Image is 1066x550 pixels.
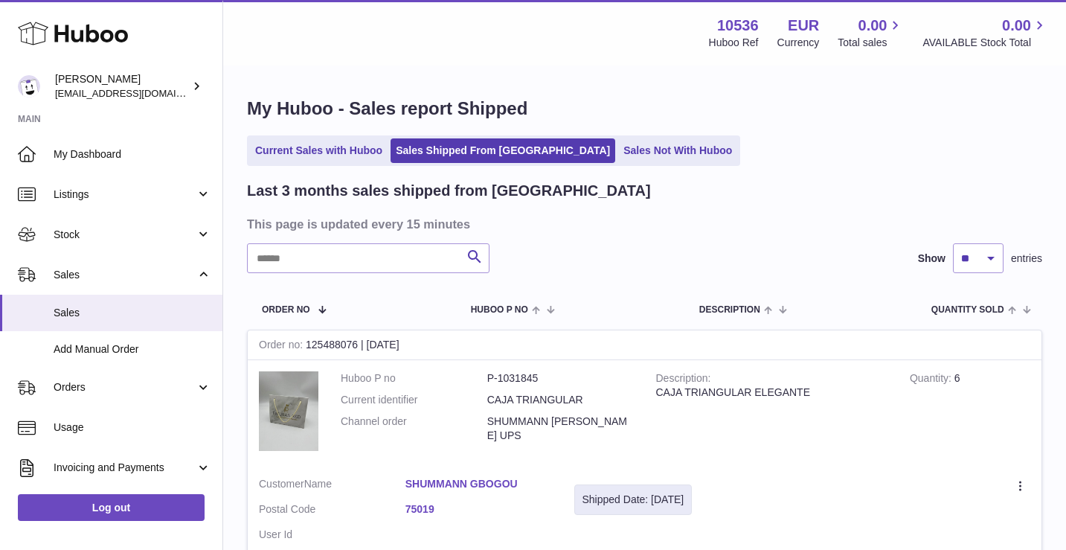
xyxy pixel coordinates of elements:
span: Sales [54,268,196,282]
a: 0.00 Total sales [838,16,904,50]
a: Sales Shipped From [GEOGRAPHIC_DATA] [391,138,615,163]
span: Usage [54,421,211,435]
div: Shipped Date: [DATE] [582,493,684,507]
div: 125488076 | [DATE] [248,330,1041,360]
label: Show [918,252,945,266]
div: Huboo Ref [709,36,759,50]
span: Sales [54,306,211,320]
strong: Quantity [910,372,954,388]
dd: SHUMMANN [PERSON_NAME] UPS [487,415,634,443]
span: Listings [54,188,196,202]
strong: Order no [259,339,306,354]
h3: This page is updated every 15 minutes [247,216,1038,232]
div: [PERSON_NAME] [55,72,189,100]
strong: 10536 [717,16,759,36]
span: Total sales [838,36,904,50]
a: 75019 [405,502,552,517]
img: 1739352557.JPG [259,371,318,451]
span: Order No [262,305,310,315]
img: riberoyepescamila@hotmail.com [18,75,40,97]
strong: EUR [788,16,819,36]
dd: P-1031845 [487,371,634,386]
dd: CAJA TRIANGULAR [487,393,634,407]
div: Currency [777,36,820,50]
h2: Last 3 months sales shipped from [GEOGRAPHIC_DATA] [247,181,651,201]
dt: Huboo P no [341,371,487,386]
span: Stock [54,228,196,242]
dt: Channel order [341,415,487,443]
span: Huboo P no [471,305,528,315]
div: CAJA TRIANGULAR ELEGANTE [656,386,887,400]
dt: Current identifier [341,393,487,407]
dt: Postal Code [259,502,405,520]
td: 6 [899,360,1041,466]
span: Orders [54,380,196,394]
a: Log out [18,494,205,521]
span: 0.00 [1002,16,1031,36]
span: [EMAIL_ADDRESS][DOMAIN_NAME] [55,87,219,99]
span: Add Manual Order [54,342,211,356]
span: 0.00 [858,16,887,36]
span: AVAILABLE Stock Total [922,36,1048,50]
a: Current Sales with Huboo [250,138,388,163]
span: Quantity Sold [931,305,1004,315]
dt: User Id [259,528,405,542]
strong: Description [656,372,711,388]
a: 0.00 AVAILABLE Stock Total [922,16,1048,50]
dt: Name [259,477,405,495]
span: Description [699,305,760,315]
span: entries [1011,252,1042,266]
a: Sales Not With Huboo [618,138,737,163]
span: Invoicing and Payments [54,461,196,475]
span: Customer [259,478,304,490]
a: SHUMMANN GBOGOU [405,477,552,491]
h1: My Huboo - Sales report Shipped [247,97,1042,121]
span: My Dashboard [54,147,211,162]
